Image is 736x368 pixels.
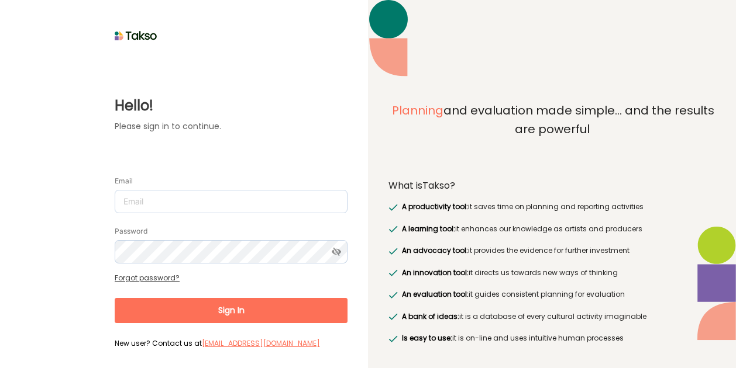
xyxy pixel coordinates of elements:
[202,338,320,348] a: [EMAIL_ADDRESS][DOMAIN_NAME]
[115,95,348,116] label: Hello!
[400,289,625,300] label: it guides consistent planning for evaluation
[402,224,455,234] span: A learning tool:
[115,273,180,283] a: Forgot password?
[202,338,320,349] label: [EMAIL_ADDRESS][DOMAIN_NAME]
[402,202,468,211] span: A productivity tool:
[400,311,646,322] label: it is a database of every cultural activity imaginable
[115,227,147,236] label: Password
[115,27,157,44] img: taksoLoginLogo
[388,313,398,320] img: greenRight
[402,289,469,299] span: An evaluation tool:
[402,333,452,343] span: Is easy to use:
[400,201,644,213] label: it saves time on planning and reporting activities
[115,190,348,213] input: Email
[115,338,348,348] label: New user? Contact us at
[388,335,398,342] img: greenRight
[400,267,618,279] label: it directs us towards new ways of thinking
[400,223,642,235] label: it enhances our knowledge as artists and producers
[115,298,348,323] button: Sign In
[402,268,469,277] span: An innovation tool:
[402,311,459,321] span: A bank of ideas:
[400,332,624,344] label: it is on-line and uses intuitive human processes
[388,248,398,255] img: greenRight
[388,204,398,211] img: greenRight
[388,102,716,165] label: and evaluation made simple... and the results are powerful
[388,180,455,192] label: What is
[388,291,398,298] img: greenRight
[400,245,630,256] label: it provides the evidence for further investment
[115,120,348,133] label: Please sign in to continue.
[392,102,443,119] span: Planning
[388,269,398,276] img: greenRight
[115,176,133,186] label: Email
[402,245,468,255] span: An advocacy tool:
[388,225,398,232] img: greenRight
[422,179,455,192] span: Takso?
